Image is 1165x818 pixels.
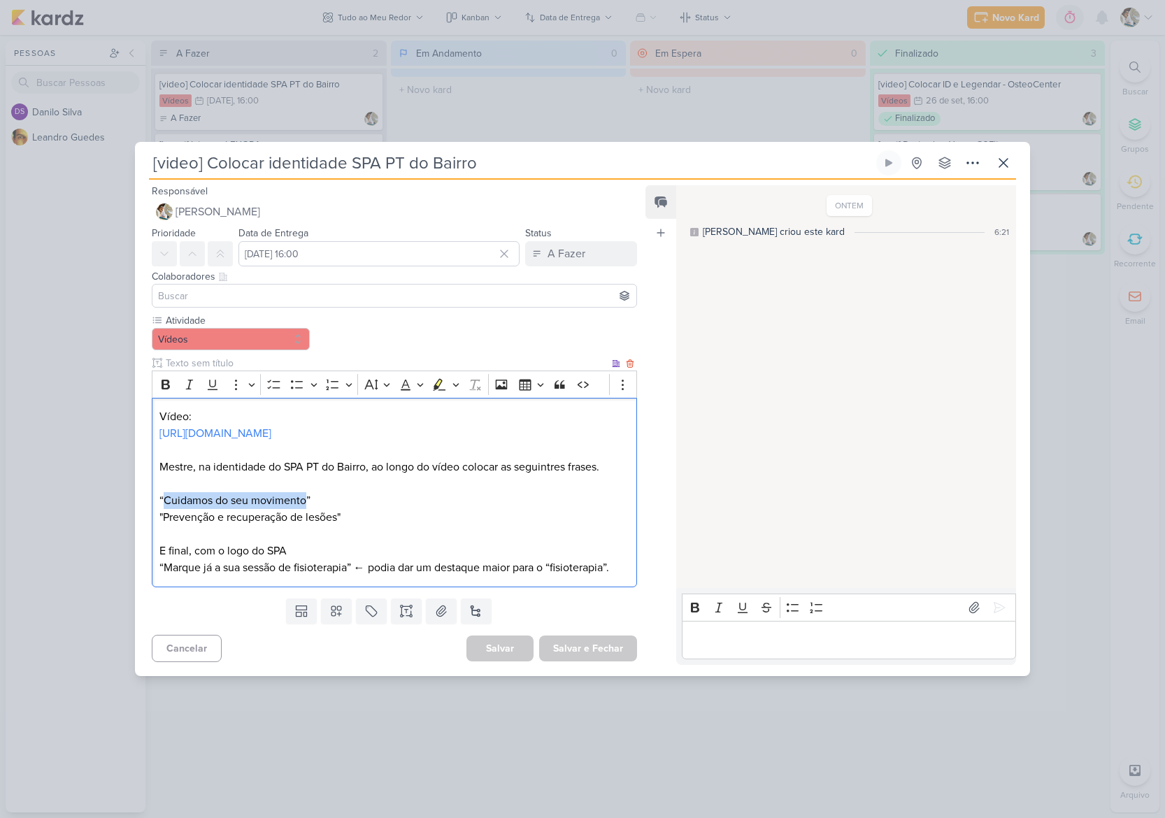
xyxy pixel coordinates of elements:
div: [PERSON_NAME] criou este kard [703,224,845,239]
label: Atividade [164,313,310,328]
input: Kard Sem Título [149,150,873,175]
label: Status [525,227,552,239]
div: Editor toolbar [152,371,637,398]
div: Editor editing area: main [682,621,1016,659]
label: Data de Entrega [238,227,308,239]
button: A Fazer [525,241,637,266]
p: Vídeo: [159,408,629,425]
a: [URL][DOMAIN_NAME] [159,426,271,440]
div: A Fazer [548,245,585,262]
p: "Prevenção e recuperação de lesões" E final, com o logo do SPA [159,509,629,559]
img: Raphael Simas [156,203,173,220]
input: Buscar [155,287,634,304]
p: Mestre, na identidade do SPA PT do Bairro, ao longo do vídeo colocar as seguintres frases. [159,459,629,475]
label: Prioridade [152,227,196,239]
p: “Cuidamos do seu movimento” [159,492,629,509]
label: Responsável [152,185,208,197]
div: Editor toolbar [682,594,1016,621]
div: Editor editing area: main [152,398,637,587]
span: [PERSON_NAME] [176,203,260,220]
button: Cancelar [152,635,222,662]
div: Ligar relógio [883,157,894,168]
p: “Marque já a sua sessão de fisioterapia” ← podia dar um destaque maior para o “fisioterapia”. [159,559,629,576]
button: [PERSON_NAME] [152,199,637,224]
input: Select a date [238,241,520,266]
button: Vídeos [152,328,310,350]
div: Colaboradores [152,269,637,284]
div: 6:21 [994,226,1009,238]
input: Texto sem título [163,356,609,371]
